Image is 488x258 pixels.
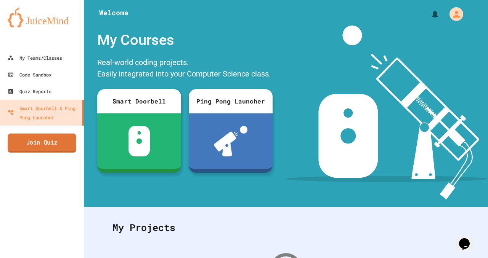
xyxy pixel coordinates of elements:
[8,87,51,96] div: Quiz Reports
[456,228,480,250] iframe: chat widget
[416,8,441,21] div: My Notifications
[8,104,79,122] div: Smart Doorbell & Ping Pong Launcher
[8,53,62,62] div: My Teams/Classes
[214,126,248,156] img: ppl-with-ball.png
[93,25,276,55] div: My Courses
[8,70,51,79] div: Code Sandbox
[128,126,150,156] img: sdb-white.svg
[441,5,465,23] div: My Account
[286,25,488,199] img: banner-image-my-projects.png
[105,213,467,242] div: My Projects
[97,89,181,113] div: Smart Doorbell
[8,134,76,153] a: Join Quiz
[8,8,76,27] img: logo-orange.svg
[189,89,273,113] div: Ping Pong Launcher
[93,55,276,83] div: Real-world coding projects. Easily integrated into your Computer Science class.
